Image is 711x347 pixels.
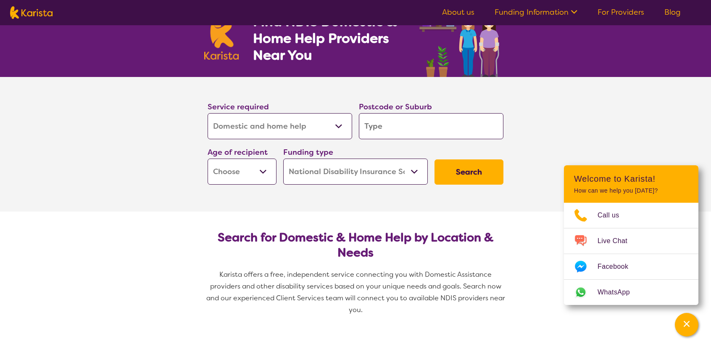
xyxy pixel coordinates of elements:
h2: Search for Domestic & Home Help by Location & Needs [214,230,497,260]
label: Service required [208,102,269,112]
h1: Find NDIS Domestic & Home Help Providers Near You [253,13,408,64]
img: Karista logo [10,6,53,19]
a: For Providers [598,7,644,17]
button: Channel Menu [675,313,698,336]
button: Search [434,159,503,185]
a: Funding Information [495,7,577,17]
input: Type [359,113,503,139]
img: Karista logo [204,14,239,60]
h2: Welcome to Karista! [574,174,688,184]
span: Facebook [598,260,638,273]
p: How can we help you [DATE]? [574,187,688,194]
span: WhatsApp [598,286,640,299]
img: domestic-help [417,3,507,77]
span: Call us [598,209,629,222]
a: About us [442,7,474,17]
a: Web link opens in a new tab. [564,280,698,305]
ul: Choose channel [564,203,698,305]
label: Age of recipient [208,147,268,157]
span: Karista offers a free, independent service connecting you with Domestic Assistance providers and ... [206,270,507,314]
a: Blog [664,7,681,17]
label: Postcode or Suburb [359,102,432,112]
div: Channel Menu [564,165,698,305]
span: Live Chat [598,235,637,247]
label: Funding type [283,147,333,157]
